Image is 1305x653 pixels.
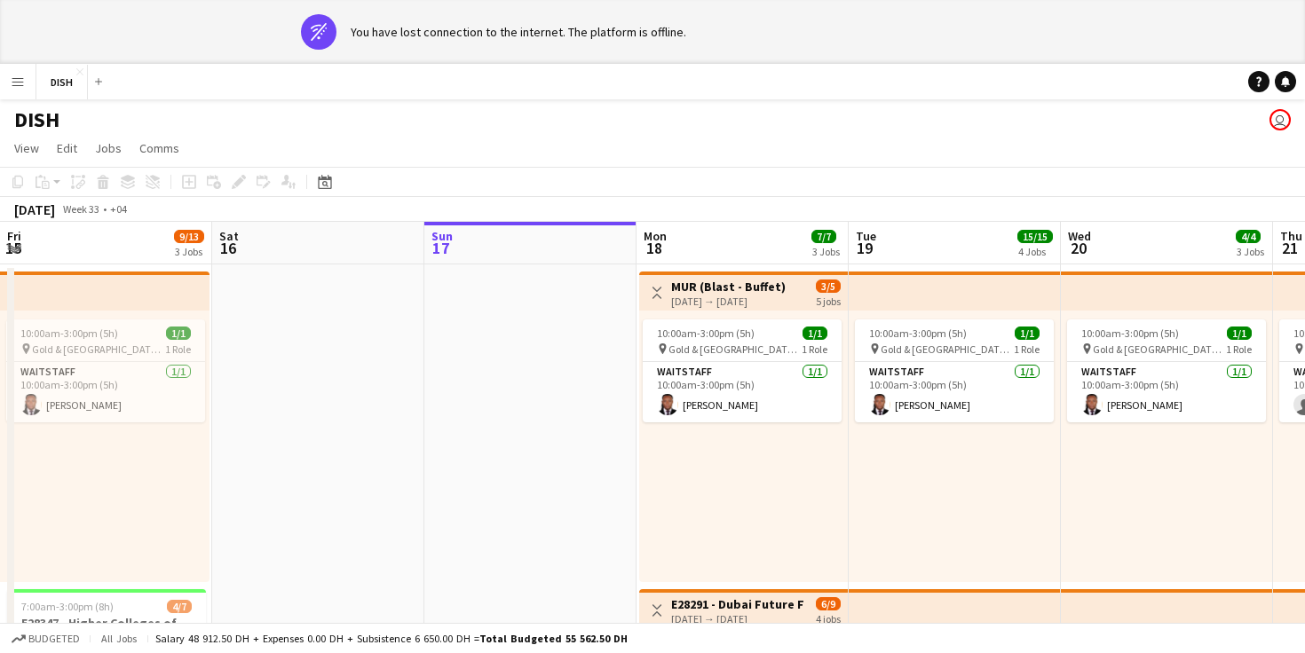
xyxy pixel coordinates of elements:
[7,615,206,647] h3: E28347 - Higher Colleges of Technology
[1065,238,1091,258] span: 20
[175,245,203,258] div: 3 Jobs
[32,342,165,356] span: Gold & [GEOGRAPHIC_DATA], [PERSON_NAME] Rd - Al Quoz - Al Quoz Industrial Area 3 - [GEOGRAPHIC_DA...
[671,596,803,612] h3: E28291 - Dubai Future Foundation
[4,238,21,258] span: 15
[855,319,1054,422] app-job-card: 10:00am-3:00pm (5h)1/1 Gold & [GEOGRAPHIC_DATA], [PERSON_NAME] Rd - Al Quoz - Al Quoz Industrial ...
[1227,326,1252,340] span: 1/1
[1067,362,1266,422] app-card-role: Waitstaff1/110:00am-3:00pm (5h)[PERSON_NAME]
[57,140,77,156] span: Edit
[856,228,876,244] span: Tue
[644,228,667,244] span: Mon
[7,137,46,160] a: View
[98,632,140,645] span: All jobs
[641,238,667,258] span: 18
[802,342,827,356] span: 1 Role
[1277,238,1302,258] span: 21
[110,202,127,216] div: +04
[139,140,179,156] span: Comms
[855,362,1054,422] app-card-role: Waitstaff1/110:00am-3:00pm (5h)[PERSON_NAME]
[479,632,628,645] span: Total Budgeted 55 562.50 DH
[132,137,186,160] a: Comms
[1014,342,1040,356] span: 1 Role
[816,597,841,610] span: 6/9
[166,326,191,340] span: 1/1
[816,279,841,293] span: 3/5
[1067,319,1266,422] app-job-card: 10:00am-3:00pm (5h)1/1 Gold & [GEOGRAPHIC_DATA], [PERSON_NAME] Rd - Al Quoz - Al Quoz Industrial ...
[657,326,755,340] span: 10:00am-3:00pm (5h)
[853,238,876,258] span: 19
[14,201,55,218] div: [DATE]
[881,342,1014,356] span: Gold & [GEOGRAPHIC_DATA], [PERSON_NAME] Rd - Al Quoz - Al Quoz Industrial Area 3 - [GEOGRAPHIC_DA...
[1269,109,1291,130] app-user-avatar: Tracy Secreto
[1081,326,1179,340] span: 10:00am-3:00pm (5h)
[1226,342,1252,356] span: 1 Role
[431,228,453,244] span: Sun
[668,342,802,356] span: Gold & [GEOGRAPHIC_DATA], [PERSON_NAME] Rd - Al Quoz - Al Quoz Industrial Area 3 - [GEOGRAPHIC_DA...
[95,140,122,156] span: Jobs
[351,24,686,40] div: You have lost connection to the internet. The platform is offline.
[14,140,39,156] span: View
[7,228,21,244] span: Fri
[869,326,967,340] span: 10:00am-3:00pm (5h)
[165,342,191,356] span: 1 Role
[671,279,786,295] h3: MUR (Blast - Buffet)
[1236,230,1261,243] span: 4/4
[1018,245,1052,258] div: 4 Jobs
[167,600,192,613] span: 4/7
[803,326,827,340] span: 1/1
[816,293,841,308] div: 5 jobs
[429,238,453,258] span: 17
[671,612,803,625] div: [DATE] → [DATE]
[1093,342,1226,356] span: Gold & [GEOGRAPHIC_DATA], [PERSON_NAME] Rd - Al Quoz - Al Quoz Industrial Area 3 - [GEOGRAPHIC_DA...
[217,238,239,258] span: 16
[59,202,103,216] span: Week 33
[21,600,114,613] span: 7:00am-3:00pm (8h)
[20,326,118,340] span: 10:00am-3:00pm (5h)
[6,362,205,422] app-card-role: Waitstaff1/110:00am-3:00pm (5h)[PERSON_NAME]
[643,362,842,422] app-card-role: Waitstaff1/110:00am-3:00pm (5h)[PERSON_NAME]
[36,65,88,99] button: DISH
[219,228,239,244] span: Sat
[88,137,129,160] a: Jobs
[1017,230,1053,243] span: 15/15
[1237,245,1264,258] div: 3 Jobs
[6,319,205,422] app-job-card: 10:00am-3:00pm (5h)1/1 Gold & [GEOGRAPHIC_DATA], [PERSON_NAME] Rd - Al Quoz - Al Quoz Industrial ...
[14,106,59,133] h1: DISH
[1280,228,1302,244] span: Thu
[174,230,204,243] span: 9/13
[671,295,786,308] div: [DATE] → [DATE]
[816,610,841,625] div: 4 jobs
[28,633,80,645] span: Budgeted
[643,319,842,422] app-job-card: 10:00am-3:00pm (5h)1/1 Gold & [GEOGRAPHIC_DATA], [PERSON_NAME] Rd - Al Quoz - Al Quoz Industrial ...
[811,230,836,243] span: 7/7
[1015,326,1040,340] span: 1/1
[9,629,83,649] button: Budgeted
[50,137,84,160] a: Edit
[155,632,628,645] div: Salary 48 912.50 DH + Expenses 0.00 DH + Subsistence 6 650.00 DH =
[1068,228,1091,244] span: Wed
[812,245,840,258] div: 3 Jobs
